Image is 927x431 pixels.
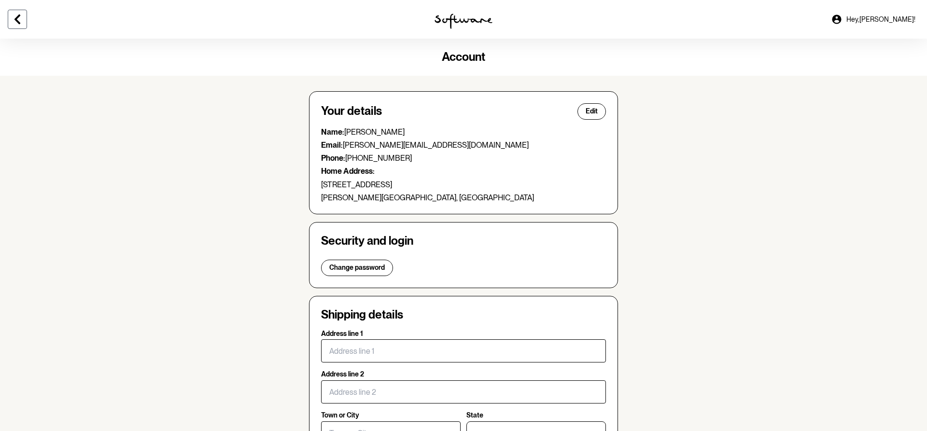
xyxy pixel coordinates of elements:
[442,50,485,64] span: Account
[321,370,364,378] p: Address line 2
[321,308,403,322] h4: Shipping details
[321,180,606,189] p: [STREET_ADDRESS]
[321,140,343,150] strong: Email:
[586,107,598,115] span: Edit
[825,8,921,31] a: Hey,[PERSON_NAME]!
[321,140,606,150] p: [PERSON_NAME][EMAIL_ADDRESS][DOMAIN_NAME]
[321,127,606,137] p: [PERSON_NAME]
[321,380,606,403] input: Address line 2
[321,167,375,176] strong: Home Address:
[321,104,382,118] h4: Your details
[321,330,363,338] p: Address line 1
[321,260,393,276] button: Change password
[435,14,492,29] img: software logo
[321,339,606,362] input: Address line 1
[321,153,606,163] p: [PHONE_NUMBER]
[321,411,359,419] p: Town or City
[329,264,385,272] span: Change password
[466,411,483,419] p: State
[577,103,606,120] button: Edit
[321,127,344,137] strong: Name:
[846,15,915,24] span: Hey, [PERSON_NAME] !
[321,153,345,163] strong: Phone:
[321,193,606,202] p: [PERSON_NAME][GEOGRAPHIC_DATA], [GEOGRAPHIC_DATA]
[321,234,606,248] h4: Security and login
